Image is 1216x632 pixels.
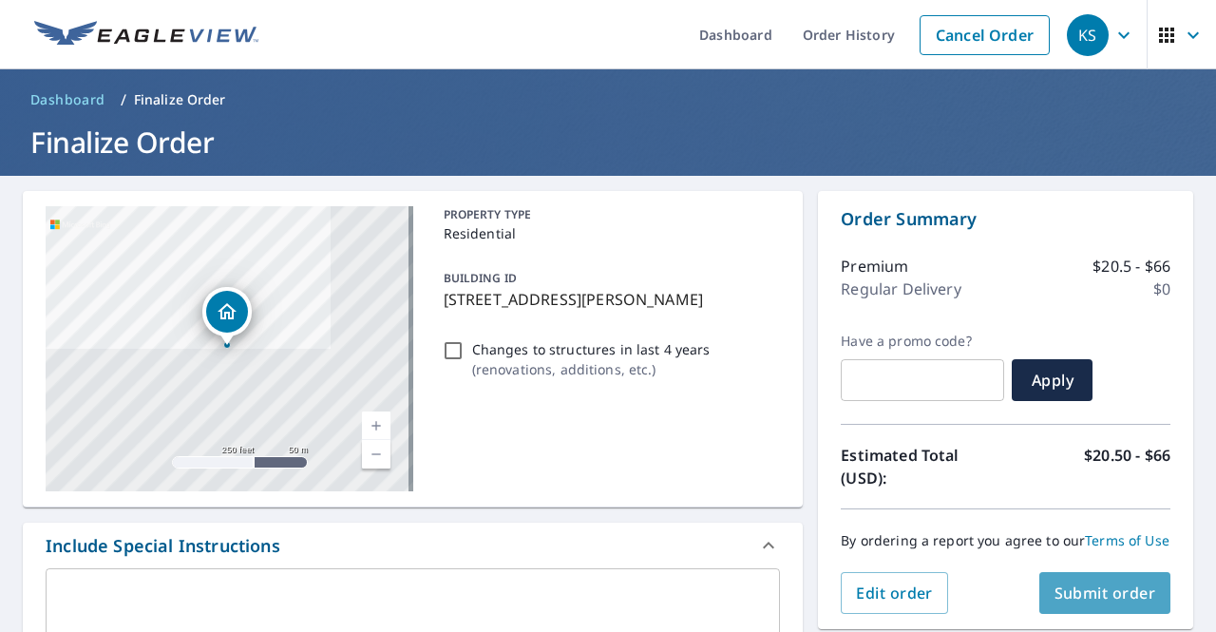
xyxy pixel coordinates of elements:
p: $20.5 - $66 [1092,255,1170,278]
nav: breadcrumb [23,85,1193,115]
p: Changes to structures in last 4 years [472,339,711,359]
span: Edit order [856,583,933,603]
a: Cancel Order [920,15,1050,55]
img: EV Logo [34,21,258,49]
p: Estimated Total (USD): [841,444,1005,489]
button: Submit order [1039,572,1171,614]
p: $0 [1153,278,1170,300]
div: Include Special Instructions [46,533,280,559]
p: By ordering a report you agree to our [841,532,1170,549]
p: $20.50 - $66 [1084,444,1170,489]
p: PROPERTY TYPE [444,206,773,223]
span: Submit order [1054,583,1156,603]
a: Current Level 17, Zoom In [362,412,390,440]
p: Order Summary [841,206,1170,232]
div: Include Special Instructions [23,523,803,568]
li: / [121,88,126,111]
a: Terms of Use [1085,531,1169,549]
p: BUILDING ID [444,270,517,286]
p: ( renovations, additions, etc. ) [472,359,711,379]
a: Current Level 17, Zoom Out [362,440,390,469]
span: Dashboard [30,90,105,109]
a: Dashboard [23,85,113,115]
p: Residential [444,223,773,243]
h1: Finalize Order [23,123,1193,162]
p: Finalize Order [134,90,226,109]
button: Apply [1012,359,1092,401]
button: Edit order [841,572,948,614]
div: KS [1067,14,1109,56]
label: Have a promo code? [841,333,1004,350]
span: Apply [1027,370,1077,391]
div: Dropped pin, building 1, Residential property, 4545 Grover Dr Youngstown, OH 44512 [202,287,252,346]
p: Regular Delivery [841,278,960,300]
p: [STREET_ADDRESS][PERSON_NAME] [444,288,773,311]
p: Premium [841,255,908,278]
